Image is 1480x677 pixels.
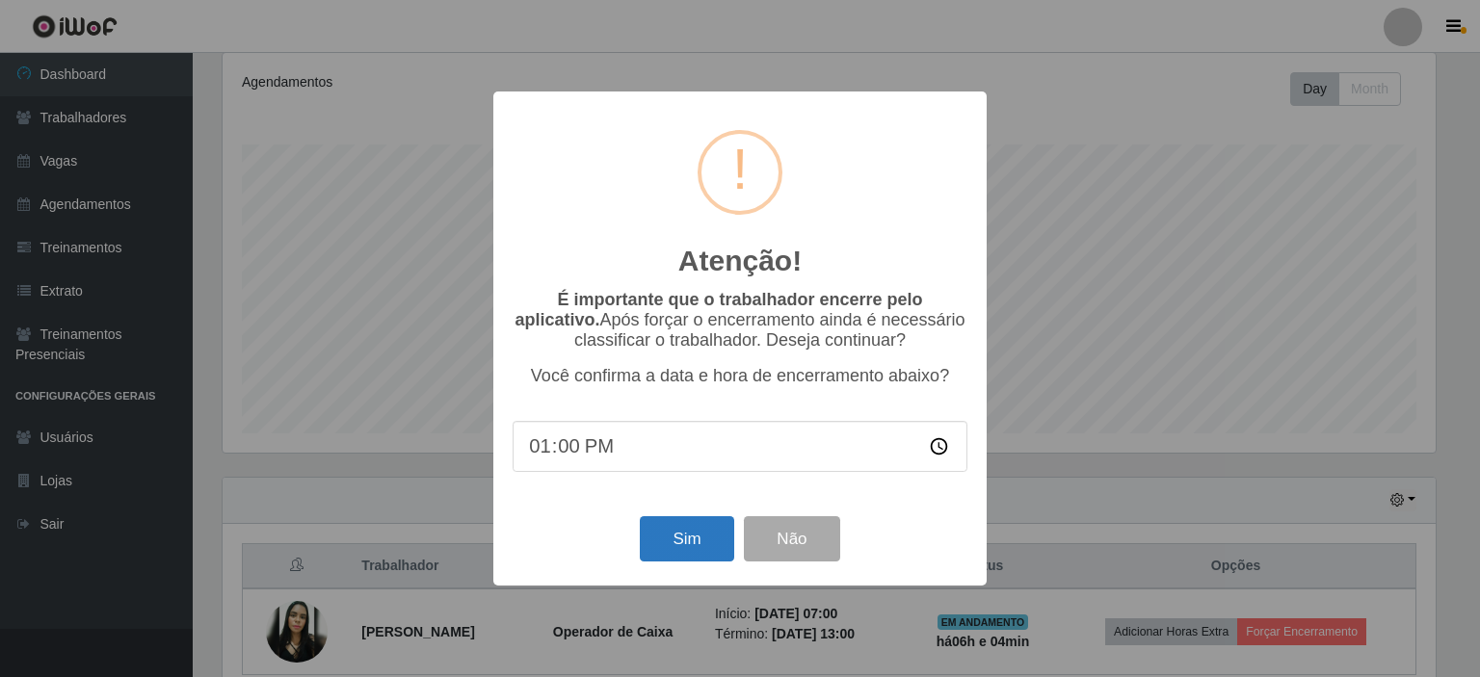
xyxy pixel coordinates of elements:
button: Não [744,516,839,561]
p: Após forçar o encerramento ainda é necessário classificar o trabalhador. Deseja continuar? [513,290,967,351]
p: Você confirma a data e hora de encerramento abaixo? [513,366,967,386]
button: Sim [640,516,733,561]
b: É importante que o trabalhador encerre pelo aplicativo. [515,290,922,329]
h2: Atenção! [678,244,802,278]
